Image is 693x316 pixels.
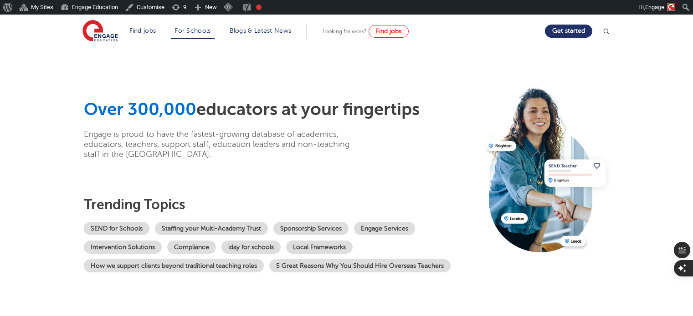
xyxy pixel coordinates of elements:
[84,99,479,120] h1: educators at your fingertips
[369,25,409,38] a: Find jobs
[645,4,664,10] span: Engage
[155,222,268,235] a: Staffing your Multi-Academy Trust
[84,222,149,235] a: SEND for Schools
[84,259,264,272] a: How we support clients beyond traditional teaching roles
[221,241,281,254] a: iday for schools
[84,196,479,213] h3: Trending topics
[286,241,353,254] a: Local Frameworks
[273,222,349,235] a: Sponsorship Services
[269,259,451,272] a: 5 Great Reasons Why You Should Hire Overseas Teachers
[545,25,592,38] a: Get started
[84,241,162,254] a: Intervention Solutions
[354,222,415,235] a: Engage Services
[167,241,216,254] a: Compliance
[376,28,401,35] span: Find jobs
[84,100,196,119] span: Over 300,000
[175,27,210,34] a: For Schools
[82,20,118,43] img: Engage Education
[323,28,367,35] span: Looking for work?
[129,27,156,34] a: Find jobs
[256,5,262,10] div: Needs improvement
[230,27,292,34] a: Blogs & Latest News
[84,129,364,159] p: Engage is proud to have the fastest-growing database of academics, educators, teachers, support s...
